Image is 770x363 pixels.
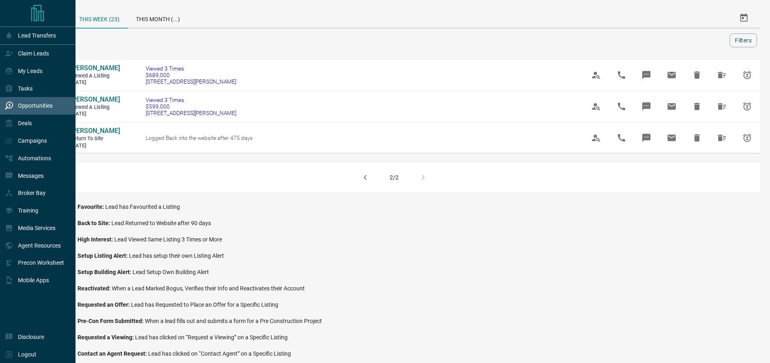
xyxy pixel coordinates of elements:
span: Lead has clicked on “Request a Viewing” on a Specific Listing [135,334,288,341]
span: View Profile [586,97,606,116]
span: [PERSON_NAME] [71,95,120,103]
span: [PERSON_NAME] [71,64,120,72]
span: Message [637,128,656,148]
span: Reactivated [78,285,112,292]
span: Setup Listing Alert [78,252,129,259]
span: Hide [687,97,707,116]
span: Setup Building Alert [78,269,133,275]
a: [PERSON_NAME] [71,64,120,73]
span: Viewed 3 Times [146,97,236,103]
span: Message [637,65,656,85]
span: View Profile [586,128,606,148]
div: This Week (23) [71,8,128,29]
span: Viewed a Listing [71,104,120,111]
span: Lead Setup Own Building Alert [133,269,209,275]
span: Lead Viewed Same Listing 3 Times or More [114,236,222,243]
span: $689,000 [146,72,236,78]
span: Pre-Con Form Submitted [78,318,145,324]
a: Viewed 3 Times$689,000[STREET_ADDRESS][PERSON_NAME] [146,65,236,85]
span: Favourite [78,204,105,210]
a: Viewed 3 Times$599,000[STREET_ADDRESS][PERSON_NAME] [146,97,236,116]
a: [PERSON_NAME] [71,95,120,104]
span: Lead has setup their own Listing Alert [129,252,224,259]
span: Hide All from Merhawi Gebremedhin [712,128,732,148]
span: Message [637,97,656,116]
span: Contact an Agent Request [78,350,148,357]
span: Snooze [737,128,757,148]
span: Email [662,97,681,116]
span: Requested an Offer [78,301,131,308]
span: [STREET_ADDRESS][PERSON_NAME] [146,78,236,85]
span: Snooze [737,97,757,116]
span: Lead has Requested to Place an Offer for a Specific Listing [131,301,278,308]
span: When a lead fills out and submits a form for a Pre Construction Project [145,318,322,324]
span: Lead Returned to Website after 90 days [111,220,211,226]
span: Hide [687,128,707,148]
span: Call [612,65,631,85]
span: Hide All from Mandy Rahimi [712,65,732,85]
span: Hide [687,65,707,85]
span: View Profile [586,65,606,85]
a: [PERSON_NAME] [71,127,120,135]
span: [DATE] [71,79,120,86]
span: High Interest [78,236,114,243]
span: Requested a Viewing [78,334,135,341]
span: Call [612,128,631,148]
span: Back to Site [78,220,111,226]
span: Return to Site [71,135,120,142]
span: Viewed a Listing [71,73,120,80]
span: Lead has clicked on “Contact Agent” on a Specific Listing [148,350,291,357]
button: Filters [730,33,757,47]
span: [DATE] [71,111,120,117]
span: When a Lead Marked Bogus, Verifies their Info and Reactivates their Account [112,285,305,292]
span: Viewed 3 Times [146,65,236,72]
span: Email [662,65,681,85]
span: [STREET_ADDRESS][PERSON_NAME] [146,110,236,116]
div: This Month (...) [128,8,188,28]
span: Email [662,128,681,148]
span: Call [612,97,631,116]
span: Snooze [737,65,757,85]
span: Hide All from Merhawi Gebremedhin [712,97,732,116]
button: Select Date Range [734,8,754,28]
div: 2/2 [390,174,399,181]
span: Lead has Favourited a Listing [105,204,180,210]
span: $599,000 [146,103,236,110]
span: [DATE] [71,142,120,149]
span: Logged Back into the website after 475 days [146,135,253,141]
